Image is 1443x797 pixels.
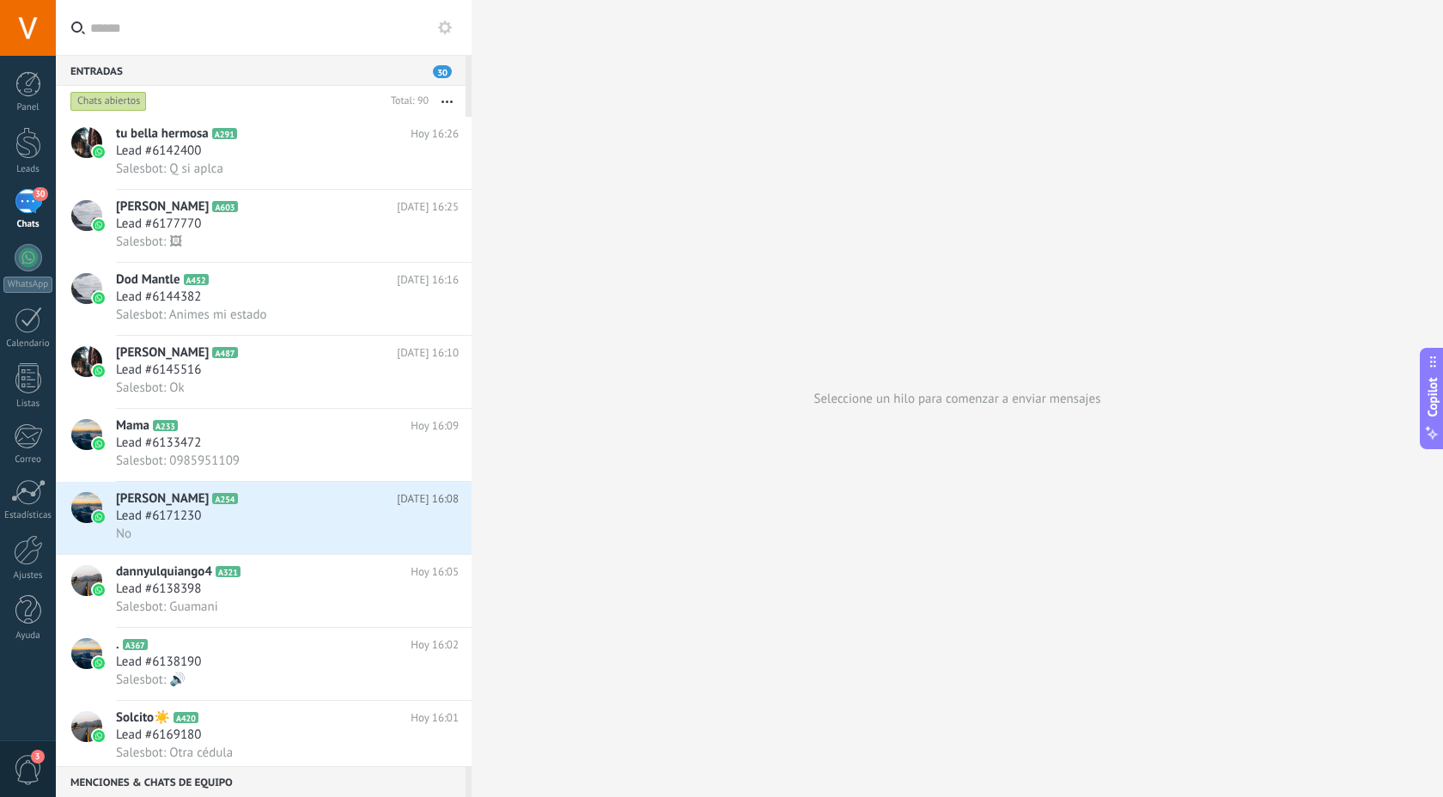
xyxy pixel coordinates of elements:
span: Copilot [1424,378,1441,417]
img: icon [93,584,105,596]
div: Listas [3,398,53,410]
span: Lead #6145516 [116,362,201,379]
span: Lead #6169180 [116,727,201,744]
span: Salesbot: Otra cédula [116,745,233,761]
span: A367 [123,639,148,650]
img: icon [93,730,105,742]
div: Ayuda [3,630,53,642]
span: Hoy 16:26 [411,125,459,143]
span: [DATE] 16:16 [397,271,459,289]
img: icon [93,511,105,523]
div: Entradas [56,55,466,86]
span: 30 [33,187,47,201]
div: Panel [3,102,53,113]
span: A452 [184,274,209,285]
span: 3 [31,750,45,764]
span: Lead #6144382 [116,289,201,306]
div: Total: 90 [384,93,429,110]
span: [PERSON_NAME] [116,198,209,216]
span: Lead #6138190 [116,654,201,671]
a: avatariconDod MantleA452[DATE] 16:16Lead #6144382Salesbot: Animes mi estado [56,263,472,335]
img: icon [93,657,105,669]
span: Hoy 16:01 [411,709,459,727]
div: Ajustes [3,570,53,581]
span: dannyulquiango4 [116,563,212,581]
a: avataricon[PERSON_NAME]A254[DATE] 16:08Lead #6171230No [56,482,472,554]
span: A254 [212,493,237,504]
span: A603 [212,201,237,212]
a: avataricon[PERSON_NAME]A603[DATE] 16:25Lead #6177770Salesbot: 🖼 [56,190,472,262]
a: avataricon.A367Hoy 16:02Lead #6138190Salesbot: 🔊 [56,628,472,700]
div: WhatsApp [3,277,52,293]
span: Lead #6142400 [116,143,201,160]
a: avataricondannyulquiango4A321Hoy 16:05Lead #6138398Salesbot: Guamani [56,555,472,627]
a: avatariconSolcito☀️A420Hoy 16:01Lead #6169180Salesbot: Otra cédula [56,701,472,773]
div: Chats abiertos [70,91,147,112]
span: A233 [153,420,178,431]
div: Chats [3,219,53,230]
img: icon [93,292,105,304]
span: Hoy 16:05 [411,563,459,581]
span: Salesbot: Ok [116,380,185,396]
a: avataricontu bella hermosaA291Hoy 16:26Lead #6142400Salesbot: Q si aplca [56,117,472,189]
span: Lead #6133472 [116,435,201,452]
span: [PERSON_NAME] [116,490,209,508]
span: 30 [433,65,452,78]
img: icon [93,438,105,450]
button: Más [429,86,466,117]
span: Lead #6171230 [116,508,201,525]
span: No [116,526,131,542]
span: [PERSON_NAME] [116,344,209,362]
span: A420 [174,712,198,723]
span: Hoy 16:09 [411,417,459,435]
span: [DATE] 16:25 [397,198,459,216]
div: Menciones & Chats de equipo [56,766,466,797]
span: tu bella hermosa [116,125,209,143]
span: Salesbot: Q si aplca [116,161,223,177]
span: Salesbot: 0985951109 [116,453,240,469]
img: icon [93,219,105,231]
span: Salesbot: Animes mi estado [116,307,267,323]
span: A321 [216,566,240,577]
span: A487 [212,347,237,358]
span: Solcito☀️ [116,709,170,727]
img: icon [93,146,105,158]
div: Correo [3,454,53,465]
span: . [116,636,119,654]
span: A291 [212,128,237,139]
a: avatariconMamaA233Hoy 16:09Lead #6133472Salesbot: 0985951109 [56,409,472,481]
div: Estadísticas [3,510,53,521]
span: Salesbot: 🖼 [116,234,182,250]
span: [DATE] 16:08 [397,490,459,508]
div: Leads [3,164,53,175]
span: [DATE] 16:10 [397,344,459,362]
span: Lead #6177770 [116,216,201,233]
span: Salesbot: 🔊 [116,672,186,688]
span: Hoy 16:02 [411,636,459,654]
span: Dod Mantle [116,271,180,289]
span: Salesbot: Guamani [116,599,218,615]
span: Lead #6138398 [116,581,201,598]
div: Calendario [3,338,53,350]
img: icon [93,365,105,377]
a: avataricon[PERSON_NAME]A487[DATE] 16:10Lead #6145516Salesbot: Ok [56,336,472,408]
span: Mama [116,417,149,435]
